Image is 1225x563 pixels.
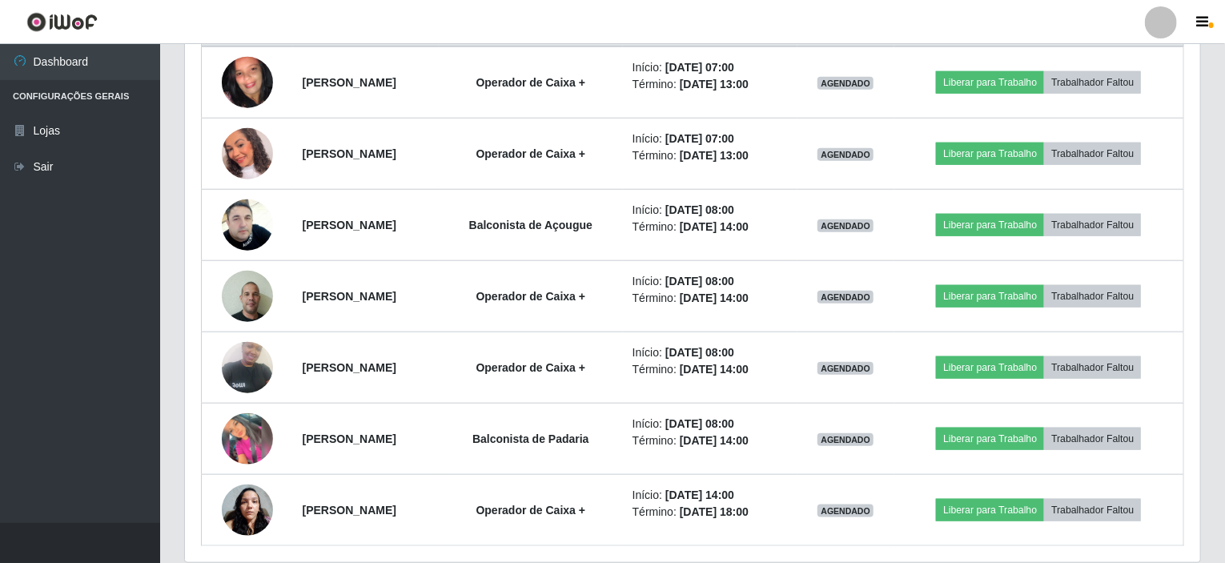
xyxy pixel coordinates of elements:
strong: [PERSON_NAME] [303,147,396,160]
button: Liberar para Trabalho [936,356,1044,379]
strong: Balconista de Padaria [472,432,589,445]
button: Liberar para Trabalho [936,285,1044,308]
time: [DATE] 14:00 [680,363,749,376]
button: Liberar para Trabalho [936,214,1044,236]
span: AGENDADO [817,362,874,375]
button: Liberar para Trabalho [936,71,1044,94]
button: Liberar para Trabalho [936,143,1044,165]
strong: [PERSON_NAME] [303,361,396,374]
button: Liberar para Trabalho [936,428,1044,450]
time: [DATE] 14:00 [680,220,749,233]
li: Término: [633,361,788,378]
li: Início: [633,487,788,504]
button: Trabalhador Faltou [1044,214,1141,236]
strong: Operador de Caixa + [476,76,586,89]
strong: Operador de Caixa + [476,147,586,160]
img: 1724608563724.jpeg [222,333,273,401]
time: [DATE] 14:00 [680,434,749,447]
time: [DATE] 13:00 [680,78,749,90]
li: Término: [633,76,788,93]
strong: [PERSON_NAME] [303,76,396,89]
strong: Balconista de Açougue [469,219,592,231]
time: [DATE] 07:00 [665,61,734,74]
strong: [PERSON_NAME] [303,432,396,445]
time: [DATE] 08:00 [665,203,734,216]
span: AGENDADO [817,505,874,517]
time: [DATE] 14:00 [665,489,734,501]
strong: Operador de Caixa + [476,290,586,303]
button: Trabalhador Faltou [1044,285,1141,308]
button: Trabalhador Faltou [1044,356,1141,379]
li: Término: [633,147,788,164]
span: AGENDADO [817,148,874,161]
li: Início: [633,416,788,432]
li: Término: [633,219,788,235]
li: Início: [633,344,788,361]
strong: Operador de Caixa + [476,361,586,374]
span: AGENDADO [817,77,874,90]
time: [DATE] 08:00 [665,275,734,288]
button: Trabalhador Faltou [1044,499,1141,521]
li: Início: [633,131,788,147]
img: 1701891502546.jpeg [222,26,273,139]
span: AGENDADO [817,433,874,446]
span: AGENDADO [817,219,874,232]
button: Trabalhador Faltou [1044,143,1141,165]
time: [DATE] 13:00 [680,149,749,162]
time: [DATE] 07:00 [665,132,734,145]
img: 1720400321152.jpeg [222,262,273,330]
strong: [PERSON_NAME] [303,219,396,231]
li: Início: [633,202,788,219]
time: [DATE] 08:00 [665,417,734,430]
img: 1741871107484.jpeg [222,179,273,271]
time: [DATE] 14:00 [680,292,749,304]
li: Início: [633,273,788,290]
strong: Operador de Caixa + [476,504,586,517]
button: Trabalhador Faltou [1044,71,1141,94]
li: Término: [633,290,788,307]
time: [DATE] 18:00 [680,505,749,518]
li: Início: [633,59,788,76]
img: 1714848493564.jpeg [222,476,273,544]
img: 1753296559045.jpeg [222,124,273,183]
time: [DATE] 08:00 [665,346,734,359]
img: 1715215500875.jpeg [222,413,273,464]
strong: [PERSON_NAME] [303,504,396,517]
button: Trabalhador Faltou [1044,428,1141,450]
button: Liberar para Trabalho [936,499,1044,521]
img: CoreUI Logo [26,12,98,32]
li: Término: [633,432,788,449]
li: Término: [633,504,788,521]
strong: [PERSON_NAME] [303,290,396,303]
span: AGENDADO [817,291,874,304]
